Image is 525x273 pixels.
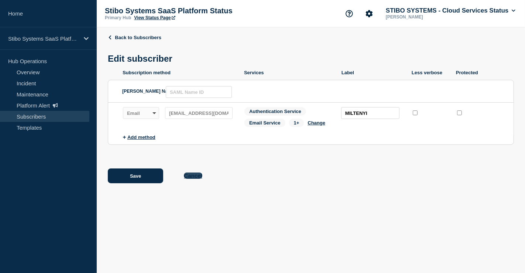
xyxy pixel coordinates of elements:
[134,15,175,20] a: View Status Page
[361,6,377,21] button: Account settings
[108,168,163,183] button: Save
[342,70,404,75] p: Label
[456,70,485,75] p: Protected
[457,110,462,115] input: protected checkbox
[122,89,166,94] label: [PERSON_NAME] Name ID:
[244,107,306,116] span: Authentication Service
[341,107,399,119] input: Subscriber label
[105,15,131,20] p: Primary Hub
[123,70,237,75] p: Subscription method
[108,35,161,40] a: Back to Subscribers
[384,7,517,14] button: STIBO SYSTEMS - Cloud Services Status
[165,107,233,119] input: subscription-address
[289,119,304,127] span: 1+
[308,120,325,126] button: Change
[184,173,202,179] button: Cancel
[166,86,232,98] input: SAML Name ID
[413,110,418,115] input: less verbose checkbox
[244,119,285,127] span: Email Service
[108,54,177,64] h1: Edit subscriber
[123,134,155,140] button: Add method
[8,35,79,42] p: Stibo Systems SaaS Platform Status
[412,70,449,75] p: Less verbose
[105,7,253,15] p: Stibo Systems SaaS Platform Status
[342,6,357,21] button: Support
[244,70,334,75] p: Services
[384,14,461,20] p: [PERSON_NAME]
